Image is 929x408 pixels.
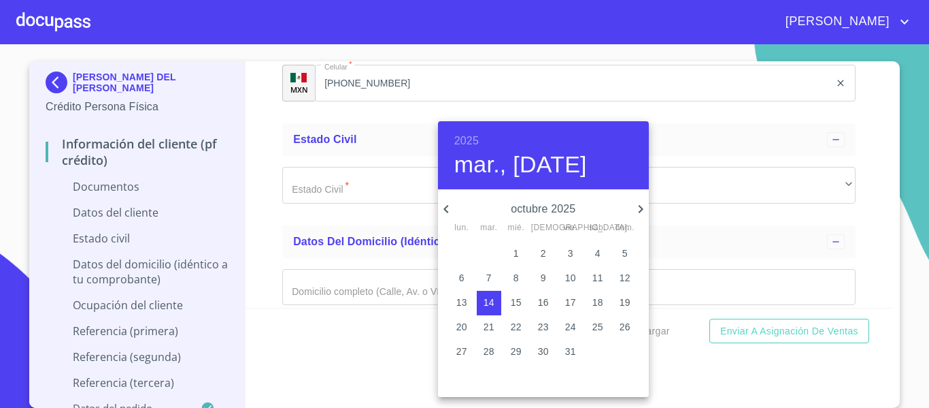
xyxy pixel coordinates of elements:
[459,271,464,285] p: 6
[565,320,576,334] p: 24
[620,296,630,309] p: 19
[450,266,474,291] button: 6
[613,291,637,315] button: 19
[538,345,549,358] p: 30
[558,340,583,364] button: 31
[513,247,519,260] p: 1
[613,315,637,340] button: 26
[450,315,474,340] button: 20
[620,271,630,285] p: 12
[511,345,522,358] p: 29
[504,340,528,364] button: 29
[484,296,494,309] p: 14
[568,247,573,260] p: 3
[504,242,528,266] button: 1
[541,271,546,285] p: 9
[477,315,501,340] button: 21
[450,291,474,315] button: 13
[558,291,583,315] button: 17
[477,221,501,235] span: mar.
[456,320,467,334] p: 20
[504,266,528,291] button: 8
[592,271,603,285] p: 11
[586,315,610,340] button: 25
[484,345,494,358] p: 28
[558,242,583,266] button: 3
[565,296,576,309] p: 17
[565,345,576,358] p: 31
[565,271,576,285] p: 10
[592,320,603,334] p: 25
[477,266,501,291] button: 7
[538,296,549,309] p: 16
[538,320,549,334] p: 23
[486,271,492,285] p: 7
[484,320,494,334] p: 21
[586,266,610,291] button: 11
[531,315,556,340] button: 23
[454,151,587,179] button: mar., [DATE]
[531,242,556,266] button: 2
[511,296,522,309] p: 15
[620,320,630,334] p: 26
[592,296,603,309] p: 18
[531,340,556,364] button: 30
[454,131,479,151] button: 2025
[504,315,528,340] button: 22
[613,221,637,235] span: dom.
[586,221,610,235] span: sáb.
[613,266,637,291] button: 12
[613,242,637,266] button: 5
[456,296,467,309] p: 13
[558,221,583,235] span: vie.
[477,340,501,364] button: 28
[586,291,610,315] button: 18
[504,221,528,235] span: mié.
[477,291,501,315] button: 14
[531,291,556,315] button: 16
[511,320,522,334] p: 22
[531,266,556,291] button: 9
[558,266,583,291] button: 10
[456,345,467,358] p: 27
[450,340,474,364] button: 27
[541,247,546,260] p: 2
[586,242,610,266] button: 4
[450,221,474,235] span: lun.
[595,247,601,260] p: 4
[622,247,628,260] p: 5
[504,291,528,315] button: 15
[454,201,632,217] p: octubre 2025
[513,271,519,285] p: 8
[531,221,556,235] span: [DEMOGRAPHIC_DATA].
[558,315,583,340] button: 24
